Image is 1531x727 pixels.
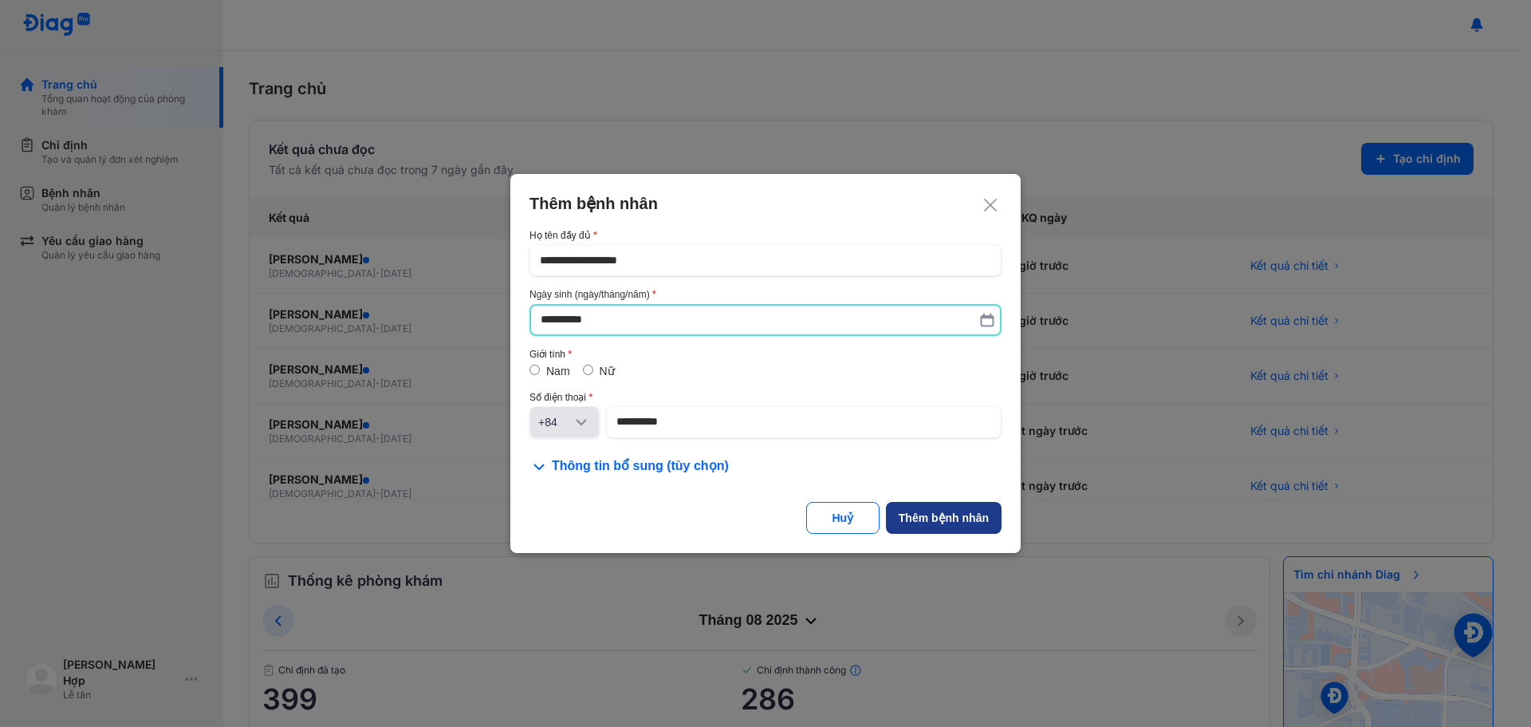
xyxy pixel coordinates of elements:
[552,457,729,476] span: Thông tin bổ sung (tùy chọn)
[899,510,989,526] div: Thêm bệnh nhân
[600,365,615,377] label: Nữ
[806,502,880,534] button: Huỷ
[529,289,1002,300] div: Ngày sinh (ngày/tháng/năm)
[886,502,1002,534] button: Thêm bệnh nhân
[529,349,1002,360] div: Giới tính
[529,392,1002,403] div: Số điện thoại
[529,193,1002,214] div: Thêm bệnh nhân
[546,365,570,377] label: Nam
[529,230,1002,241] div: Họ tên đầy đủ
[538,414,572,430] div: +84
